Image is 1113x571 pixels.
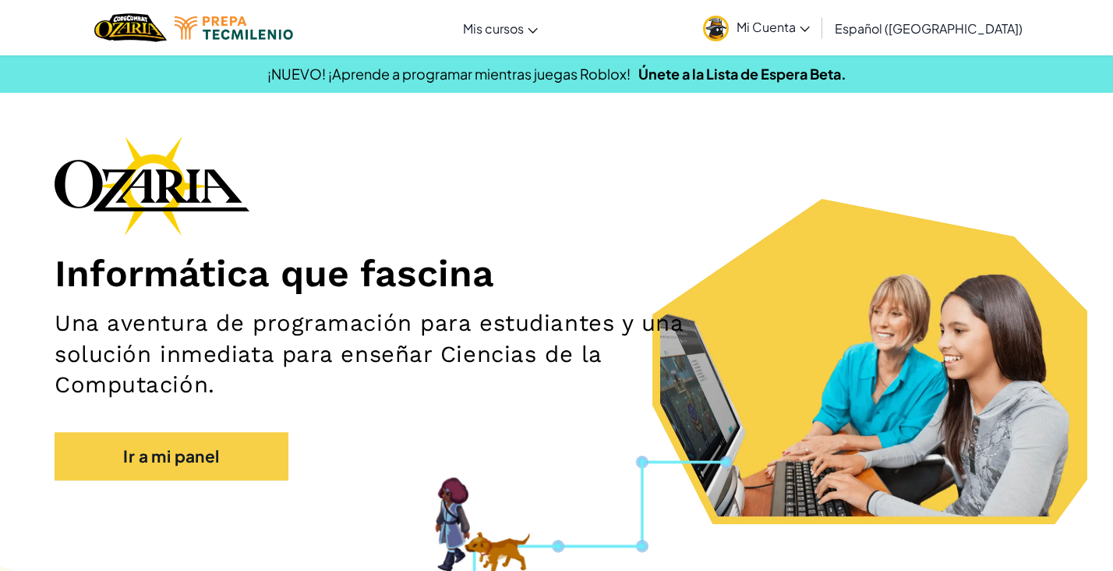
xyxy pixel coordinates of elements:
[835,20,1023,37] span: Español ([GEOGRAPHIC_DATA])
[695,3,818,52] a: Mi Cuenta
[55,136,249,236] img: Ozaria branding logo
[267,65,631,83] span: ¡NUEVO! ¡Aprende a programar mientras juegas Roblox!
[175,16,293,40] img: Tecmilenio logo
[638,65,846,83] a: Únete a la Lista de Espera Beta.
[703,16,729,41] img: avatar
[55,432,288,480] a: Ir a mi panel
[55,308,727,401] h2: Una aventura de programación para estudiantes y una solución inmediata para enseñar Ciencias de l...
[94,12,167,44] img: Home
[827,7,1030,49] a: Español ([GEOGRAPHIC_DATA])
[463,20,524,37] span: Mis cursos
[94,12,167,44] a: Ozaria by CodeCombat logo
[737,19,810,35] span: Mi Cuenta
[455,7,546,49] a: Mis cursos
[55,251,1058,297] h1: Informática que fascina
